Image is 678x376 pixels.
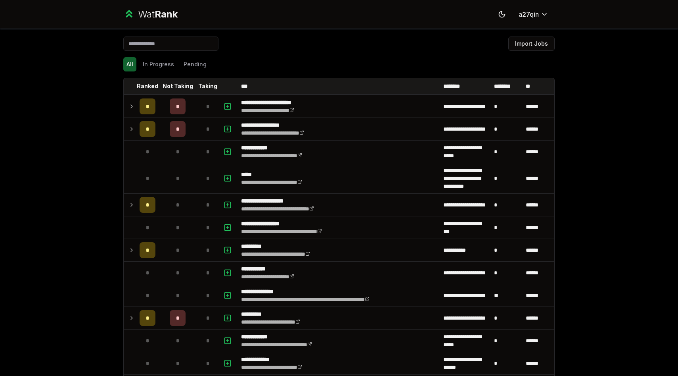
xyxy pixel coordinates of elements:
[140,57,177,71] button: In Progress
[180,57,210,71] button: Pending
[123,57,136,71] button: All
[512,7,555,21] button: a27qin
[198,82,217,90] p: Taking
[123,8,178,21] a: WatRank
[519,10,539,19] span: a27qin
[138,8,178,21] div: Wat
[163,82,193,90] p: Not Taking
[508,37,555,51] button: Import Jobs
[137,82,158,90] p: Ranked
[155,8,178,20] span: Rank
